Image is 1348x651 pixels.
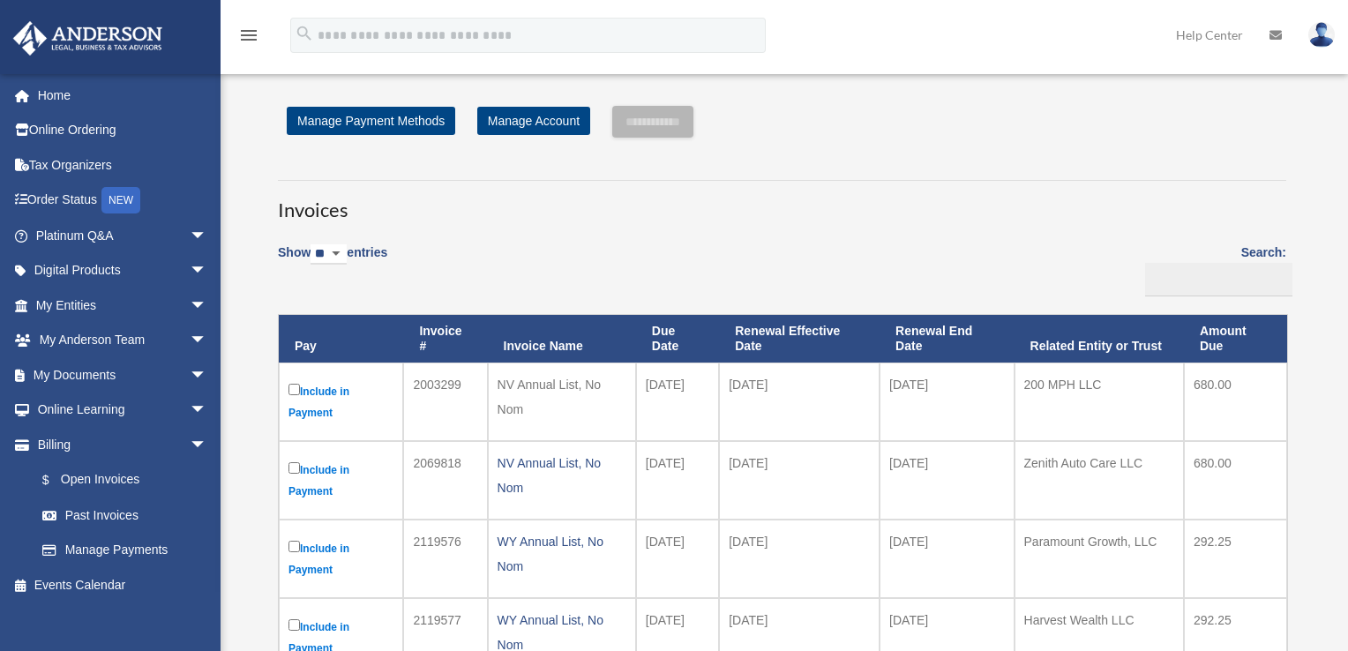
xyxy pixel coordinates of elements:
span: arrow_drop_down [190,288,225,324]
a: Events Calendar [12,567,234,602]
a: menu [238,31,259,46]
td: [DATE] [880,363,1014,441]
span: arrow_drop_down [190,427,225,463]
div: NV Annual List, No Nom [498,372,626,422]
div: WY Annual List, No Nom [498,529,626,579]
a: Manage Payment Methods [287,107,455,135]
td: [DATE] [719,363,880,441]
a: Tax Organizers [12,147,234,183]
input: Include in Payment [288,619,300,631]
td: [DATE] [636,441,719,520]
input: Search: [1145,263,1292,296]
td: 200 MPH LLC [1015,363,1184,441]
div: NV Annual List, No Nom [498,451,626,500]
span: arrow_drop_down [190,323,225,359]
img: User Pic [1308,22,1335,48]
td: 2069818 [403,441,487,520]
h3: Invoices [278,180,1286,224]
th: Related Entity or Trust: activate to sort column ascending [1015,315,1184,363]
td: 680.00 [1184,441,1287,520]
td: 292.25 [1184,520,1287,598]
img: Anderson Advisors Platinum Portal [8,21,168,56]
td: 2119576 [403,520,487,598]
a: Order StatusNEW [12,183,234,219]
input: Include in Payment [288,384,300,395]
th: Pay: activate to sort column descending [279,315,403,363]
i: search [295,24,314,43]
a: Manage Account [477,107,590,135]
td: [DATE] [636,363,719,441]
td: [DATE] [719,441,880,520]
span: arrow_drop_down [190,218,225,254]
td: [DATE] [880,520,1014,598]
a: Platinum Q&Aarrow_drop_down [12,218,234,253]
span: arrow_drop_down [190,393,225,429]
td: [DATE] [880,441,1014,520]
a: Digital Productsarrow_drop_down [12,253,234,288]
a: Home [12,78,234,113]
input: Include in Payment [288,462,300,474]
th: Invoice Name: activate to sort column ascending [488,315,636,363]
input: Include in Payment [288,541,300,552]
th: Renewal End Date: activate to sort column ascending [880,315,1014,363]
span: arrow_drop_down [190,253,225,289]
a: Online Learningarrow_drop_down [12,393,234,428]
a: Past Invoices [25,498,225,533]
a: $Open Invoices [25,462,216,498]
td: Paramount Growth, LLC [1015,520,1184,598]
a: My Anderson Teamarrow_drop_down [12,323,234,358]
a: Online Ordering [12,113,234,148]
label: Show entries [278,242,387,282]
span: $ [52,469,61,491]
td: [DATE] [719,520,880,598]
td: 2003299 [403,363,487,441]
label: Include in Payment [288,537,393,580]
select: Showentries [311,244,347,265]
th: Due Date: activate to sort column ascending [636,315,719,363]
td: Zenith Auto Care LLC [1015,441,1184,520]
span: arrow_drop_down [190,357,225,393]
i: menu [238,25,259,46]
div: NEW [101,187,140,213]
a: My Documentsarrow_drop_down [12,357,234,393]
th: Renewal Effective Date: activate to sort column ascending [719,315,880,363]
label: Search: [1139,242,1286,296]
a: My Entitiesarrow_drop_down [12,288,234,323]
label: Include in Payment [288,459,393,502]
td: [DATE] [636,520,719,598]
th: Amount Due: activate to sort column ascending [1184,315,1287,363]
label: Include in Payment [288,380,393,423]
td: 680.00 [1184,363,1287,441]
a: Manage Payments [25,533,225,568]
a: Billingarrow_drop_down [12,427,225,462]
th: Invoice #: activate to sort column ascending [403,315,487,363]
